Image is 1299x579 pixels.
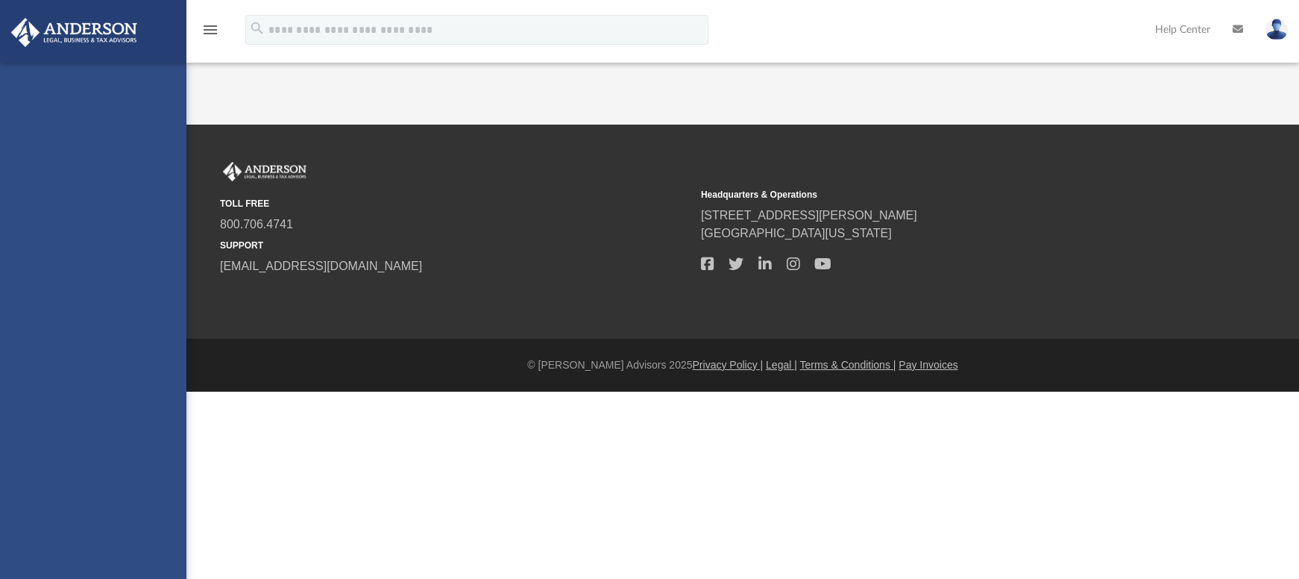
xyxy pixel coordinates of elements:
a: menu [201,28,219,39]
small: TOLL FREE [220,197,691,210]
small: SUPPORT [220,239,691,252]
a: Legal | [766,359,797,371]
a: [STREET_ADDRESS][PERSON_NAME] [701,209,917,222]
a: 800.706.4741 [220,218,293,231]
div: © [PERSON_NAME] Advisors 2025 [186,357,1299,373]
a: Privacy Policy | [693,359,764,371]
img: User Pic [1265,19,1288,40]
a: Terms & Conditions | [800,359,896,371]
a: Pay Invoices [899,359,957,371]
a: [EMAIL_ADDRESS][DOMAIN_NAME] [220,260,422,272]
a: [GEOGRAPHIC_DATA][US_STATE] [701,227,892,240]
i: menu [201,21,219,39]
i: search [249,20,265,37]
small: Headquarters & Operations [701,188,1171,201]
img: Anderson Advisors Platinum Portal [7,18,142,47]
img: Anderson Advisors Platinum Portal [220,162,309,181]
